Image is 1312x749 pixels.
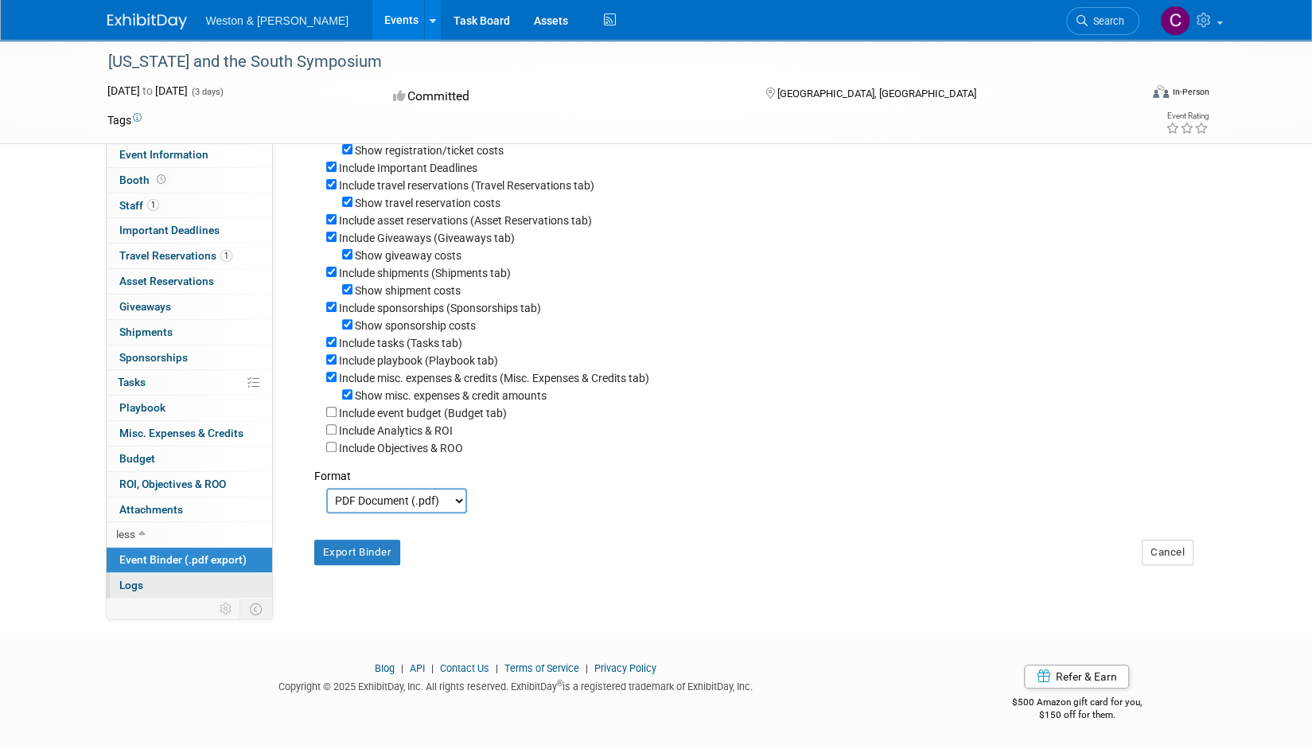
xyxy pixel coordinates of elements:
[410,662,425,674] a: API
[119,478,226,490] span: ROI, Objectives & ROO
[314,456,1193,484] div: Format
[107,295,272,319] a: Giveaways
[375,662,395,674] a: Blog
[339,337,462,349] label: Include tasks (Tasks tab)
[107,548,272,572] a: Event Binder (.pdf export)
[103,48,1115,76] div: [US_STATE] and the South Symposium
[339,302,541,314] label: Include sponsorships (Sponsorships tab)
[119,553,247,566] span: Event Binder (.pdf export)
[1160,6,1190,36] img: Cheri Ruane
[397,662,407,674] span: |
[154,174,169,185] span: Booth not reserved yet
[107,142,272,167] a: Event Information
[1066,7,1139,35] a: Search
[314,540,401,565] button: Export Binder
[220,250,232,262] span: 1
[119,351,188,364] span: Sponsorships
[119,275,214,287] span: Asset Reservations
[777,88,976,99] span: [GEOGRAPHIC_DATA], [GEOGRAPHIC_DATA]
[504,662,579,674] a: Terms of Service
[107,396,272,420] a: Playbook
[339,372,649,384] label: Include misc. expenses & credits (Misc. Expenses & Credits tab)
[1045,83,1209,107] div: Event Format
[107,345,272,370] a: Sponsorships
[1088,15,1124,27] span: Search
[116,528,135,540] span: less
[1171,86,1209,98] div: In-Person
[107,676,925,694] div: Copyright © 2025 ExhibitDay, Inc. All rights reserved. ExhibitDay is a registered trademark of Ex...
[339,162,477,174] label: Include Important Deadlines
[119,452,155,465] span: Budget
[355,249,461,262] label: Show giveaway costs
[190,87,224,97] span: (3 days)
[107,112,142,128] td: Tags
[107,14,187,29] img: ExhibitDay
[107,497,272,522] a: Attachments
[107,370,272,395] a: Tasks
[147,199,159,211] span: 1
[107,472,272,497] a: ROI, Objectives & ROO
[119,300,171,313] span: Giveaways
[118,376,146,388] span: Tasks
[339,267,511,279] label: Include shipments (Shipments tab)
[557,679,563,688] sup: ®
[427,662,438,674] span: |
[140,84,155,97] span: to
[206,14,348,27] span: Weston & [PERSON_NAME]
[339,354,498,367] label: Include playbook (Playbook tab)
[355,389,547,402] label: Show misc. expenses & credit amounts
[339,442,463,454] label: Include Objectives & ROO
[440,662,489,674] a: Contact Us
[107,84,188,97] span: [DATE] [DATE]
[339,407,507,419] label: Include event budget (Budget tab)
[212,599,240,619] td: Personalize Event Tab Strip
[107,269,272,294] a: Asset Reservations
[107,193,272,218] a: Staff1
[107,573,272,598] a: Logs
[948,708,1205,722] div: $150 off for them.
[355,144,504,157] label: Show registration/ticket costs
[339,424,453,437] label: Include Analytics & ROI
[339,179,594,192] label: Include travel reservations (Travel Reservations tab)
[355,319,476,332] label: Show sponsorship costs
[339,232,515,244] label: Include Giveaways (Giveaways tab)
[107,447,272,471] a: Budget
[492,662,502,674] span: |
[119,326,173,338] span: Shipments
[1024,665,1129,689] a: Refer & Earn
[107,244,272,268] a: Travel Reservations1
[239,599,272,619] td: Toggle Event Tabs
[948,685,1205,722] div: $500 Amazon gift card for you,
[339,214,592,227] label: Include asset reservations (Asset Reservations tab)
[107,218,272,243] a: Important Deadlines
[355,284,461,297] label: Show shipment costs
[355,197,500,209] label: Show travel reservation costs
[107,421,272,446] a: Misc. Expenses & Credits
[119,174,169,186] span: Booth
[119,224,220,236] span: Important Deadlines
[119,427,243,439] span: Misc. Expenses & Credits
[119,579,143,591] span: Logs
[107,522,272,547] a: less
[107,168,272,193] a: Booth
[119,199,159,212] span: Staff
[594,662,656,674] a: Privacy Policy
[119,148,208,161] span: Event Information
[1142,540,1193,565] button: Cancel
[119,401,165,414] span: Playbook
[107,320,272,345] a: Shipments
[388,83,740,111] div: Committed
[119,503,183,516] span: Attachments
[1153,85,1169,98] img: Format-Inperson.png
[582,662,592,674] span: |
[1165,112,1208,120] div: Event Rating
[119,249,232,262] span: Travel Reservations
